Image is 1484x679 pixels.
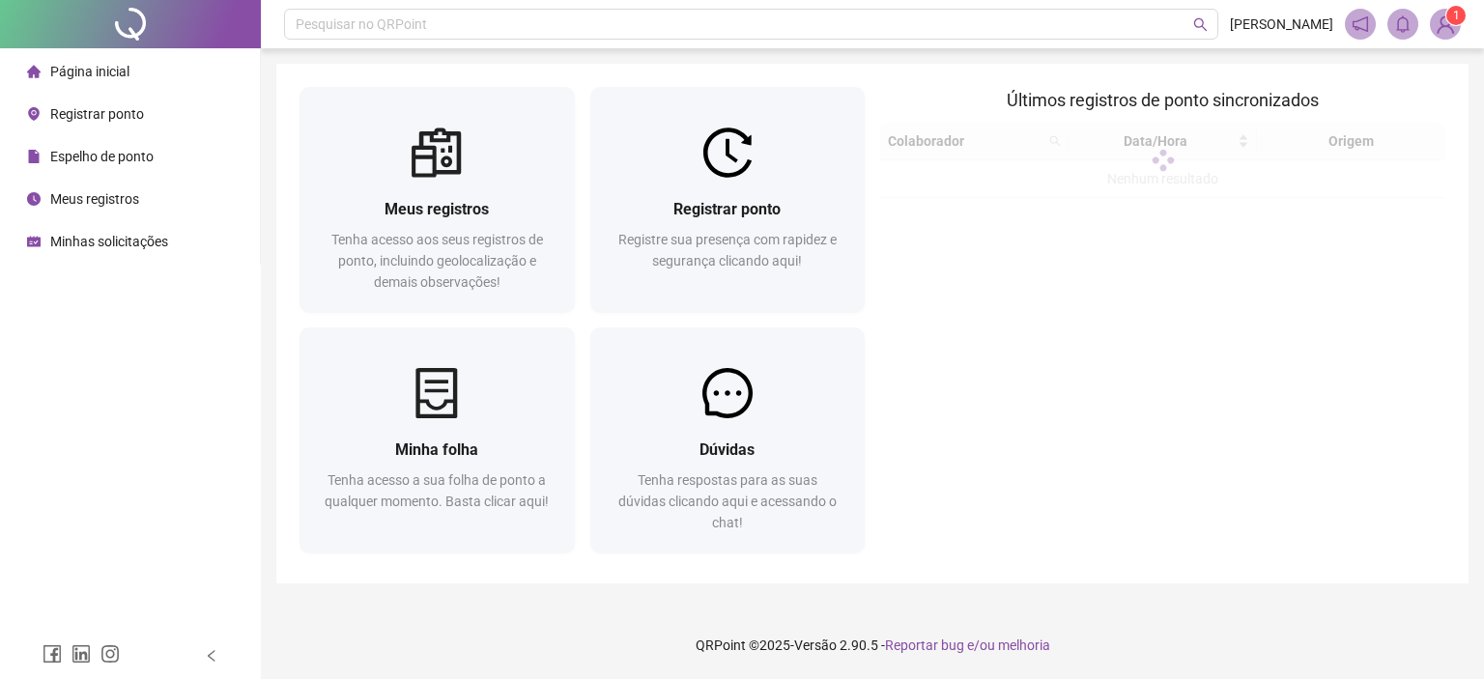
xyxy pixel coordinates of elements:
footer: QRPoint © 2025 - 2.90.5 - [261,611,1484,679]
span: instagram [100,644,120,664]
span: bell [1394,15,1412,33]
span: Registre sua presença com rapidez e segurança clicando aqui! [618,232,837,269]
a: DúvidasTenha respostas para as suas dúvidas clicando aqui e acessando o chat! [590,327,866,552]
span: Minhas solicitações [50,234,168,249]
span: Minha folha [395,440,478,459]
a: Meus registrosTenha acesso aos seus registros de ponto, incluindo geolocalização e demais observa... [300,87,575,312]
img: 89734 [1431,10,1460,39]
span: [PERSON_NAME] [1230,14,1333,35]
span: Espelho de ponto [50,149,154,164]
span: Versão [794,637,837,653]
a: Minha folhaTenha acesso a sua folha de ponto a qualquer momento. Basta clicar aqui! [300,327,575,552]
a: Registrar pontoRegistre sua presença com rapidez e segurança clicando aqui! [590,87,866,312]
span: Registrar ponto [673,200,781,218]
sup: Atualize o seu contato no menu Meus Dados [1446,6,1466,25]
span: Meus registros [50,191,139,207]
span: environment [27,107,41,121]
span: Tenha acesso aos seus registros de ponto, incluindo geolocalização e demais observações! [331,232,543,290]
span: Últimos registros de ponto sincronizados [1007,90,1319,110]
span: Meus registros [385,200,489,218]
span: search [1193,17,1208,32]
span: linkedin [71,644,91,664]
span: home [27,65,41,78]
span: left [205,649,218,663]
span: Tenha acesso a sua folha de ponto a qualquer momento. Basta clicar aqui! [325,472,549,509]
span: file [27,150,41,163]
span: clock-circle [27,192,41,206]
span: Registrar ponto [50,106,144,122]
span: Página inicial [50,64,129,79]
span: Dúvidas [699,440,755,459]
span: Tenha respostas para as suas dúvidas clicando aqui e acessando o chat! [618,472,837,530]
span: schedule [27,235,41,248]
span: 1 [1453,9,1460,22]
span: Reportar bug e/ou melhoria [885,637,1050,653]
span: notification [1352,15,1369,33]
span: facebook [43,644,62,664]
